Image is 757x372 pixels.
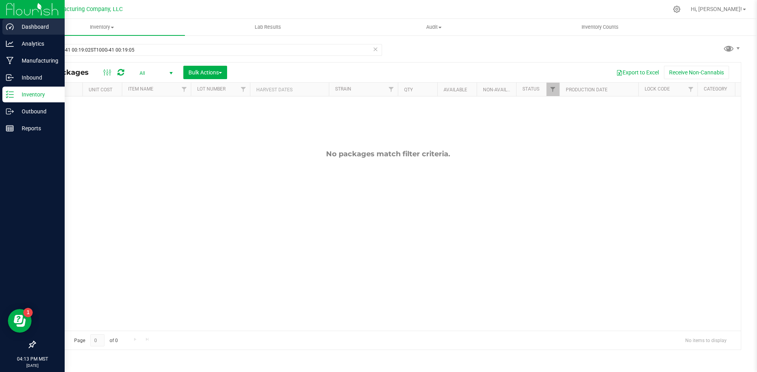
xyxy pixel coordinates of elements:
[19,19,185,35] a: Inventory
[6,74,14,81] inline-svg: Inbound
[373,44,378,54] span: Clear
[14,73,61,82] p: Inbound
[546,83,559,96] a: Filter
[444,87,467,93] a: Available
[244,24,292,31] span: Lab Results
[351,19,517,35] a: Audit
[38,6,123,13] span: BB Manufacturing Company, LLC
[566,87,608,93] a: Production Date
[237,83,250,96] a: Filter
[14,56,61,65] p: Manufacturing
[178,83,191,96] a: Filter
[522,86,539,92] a: Status
[404,87,413,93] a: Qty
[67,334,124,346] span: Page of 0
[704,86,727,92] a: Category
[684,83,697,96] a: Filter
[35,150,741,158] div: No packages match filter criteria.
[14,22,61,31] p: Dashboard
[250,83,329,96] th: Harvest Dates
[14,124,61,133] p: Reports
[6,107,14,115] inline-svg: Outbound
[4,363,61,368] p: [DATE]
[14,90,61,99] p: Inventory
[188,69,222,76] span: Bulk Actions
[385,83,398,96] a: Filter
[664,66,729,79] button: Receive Non-Cannabis
[6,124,14,132] inline-svg: Reports
[483,87,518,93] a: Non-Available
[23,308,33,317] iframe: Resource center unread badge
[19,24,185,31] span: Inventory
[571,24,629,31] span: Inventory Counts
[6,91,14,98] inline-svg: Inventory
[335,86,351,92] a: Strain
[128,86,153,92] a: Item Name
[183,66,227,79] button: Bulk Actions
[4,355,61,363] p: 04:13 PM MST
[14,39,61,48] p: Analytics
[679,334,733,346] span: No items to display
[351,24,516,31] span: Audit
[197,86,226,92] a: Lot Number
[6,57,14,65] inline-svg: Manufacturing
[185,19,351,35] a: Lab Results
[6,23,14,31] inline-svg: Dashboard
[8,309,32,333] iframe: Resource center
[35,44,382,56] input: Search Package ID, Item Name, SKU, Lot or Part Number...
[691,6,742,12] span: Hi, [PERSON_NAME]!
[611,66,664,79] button: Export to Excel
[645,86,670,92] a: Lock Code
[672,6,682,13] div: Manage settings
[41,68,97,77] span: All Packages
[6,40,14,48] inline-svg: Analytics
[89,87,112,93] a: Unit Cost
[14,107,61,116] p: Outbound
[517,19,683,35] a: Inventory Counts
